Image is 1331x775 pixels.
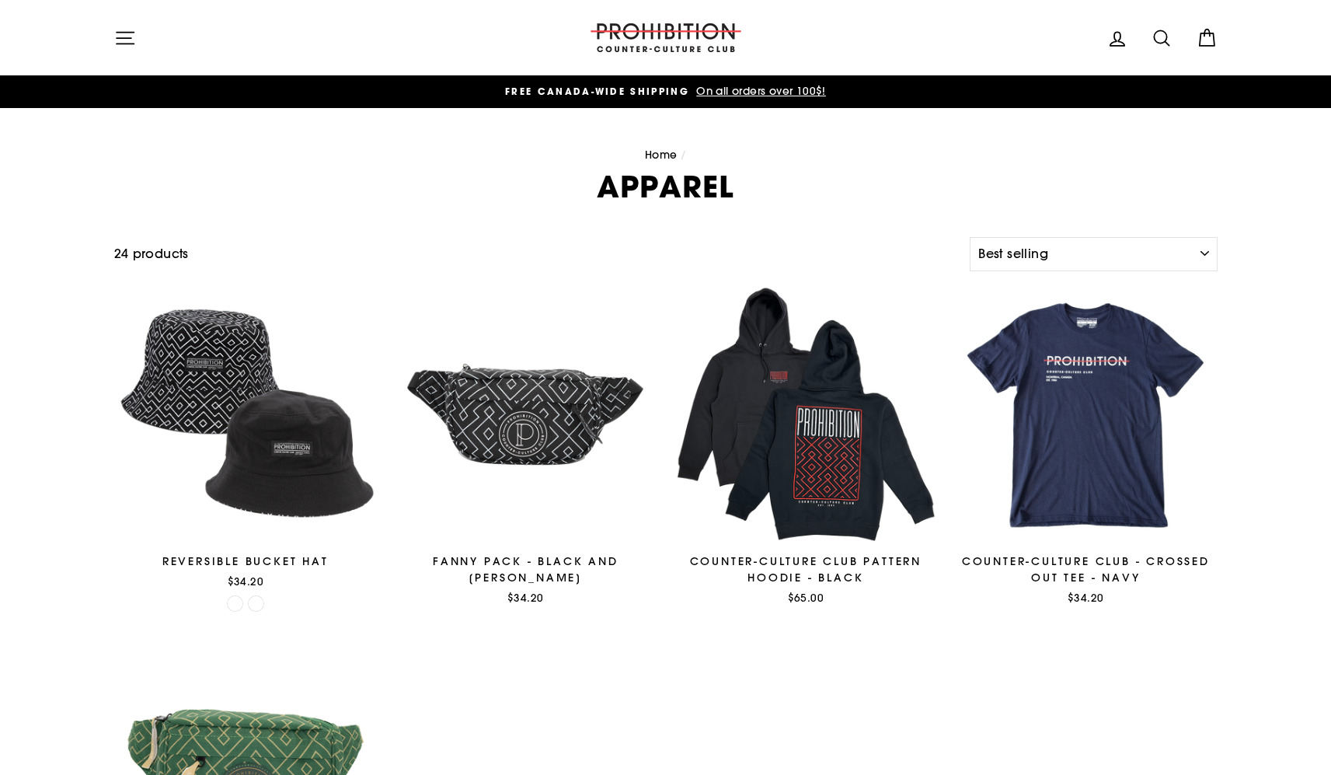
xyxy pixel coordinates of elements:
[394,590,657,606] div: $34.20
[114,147,1218,164] nav: breadcrumbs
[645,148,678,162] a: Home
[954,553,1218,586] div: COUNTER-CULTURE CLUB - CROSSED OUT TEE - NAVY
[588,23,744,52] img: PROHIBITION COUNTER-CULTURE CLUB
[118,83,1214,100] a: FREE CANADA-WIDE SHIPPING On all orders over 100$!
[114,574,378,589] div: $34.20
[394,283,657,611] a: FANNY PACK - BLACK AND [PERSON_NAME]$34.20
[394,553,657,586] div: FANNY PACK - BLACK AND [PERSON_NAME]
[114,553,378,570] div: REVERSIBLE BUCKET HAT
[692,84,826,98] span: On all orders over 100$!
[114,283,378,595] a: REVERSIBLE BUCKET HAT$34.20
[681,148,686,162] span: /
[505,85,689,98] span: FREE CANADA-WIDE SHIPPING
[114,172,1218,201] h1: APPAREL
[674,283,938,611] a: Counter-Culture Club Pattern Hoodie - Black$65.00
[674,553,938,586] div: Counter-Culture Club Pattern Hoodie - Black
[954,590,1218,606] div: $34.20
[114,244,964,264] div: 24 products
[674,590,938,606] div: $65.00
[954,283,1218,611] a: COUNTER-CULTURE CLUB - CROSSED OUT TEE - NAVY$34.20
